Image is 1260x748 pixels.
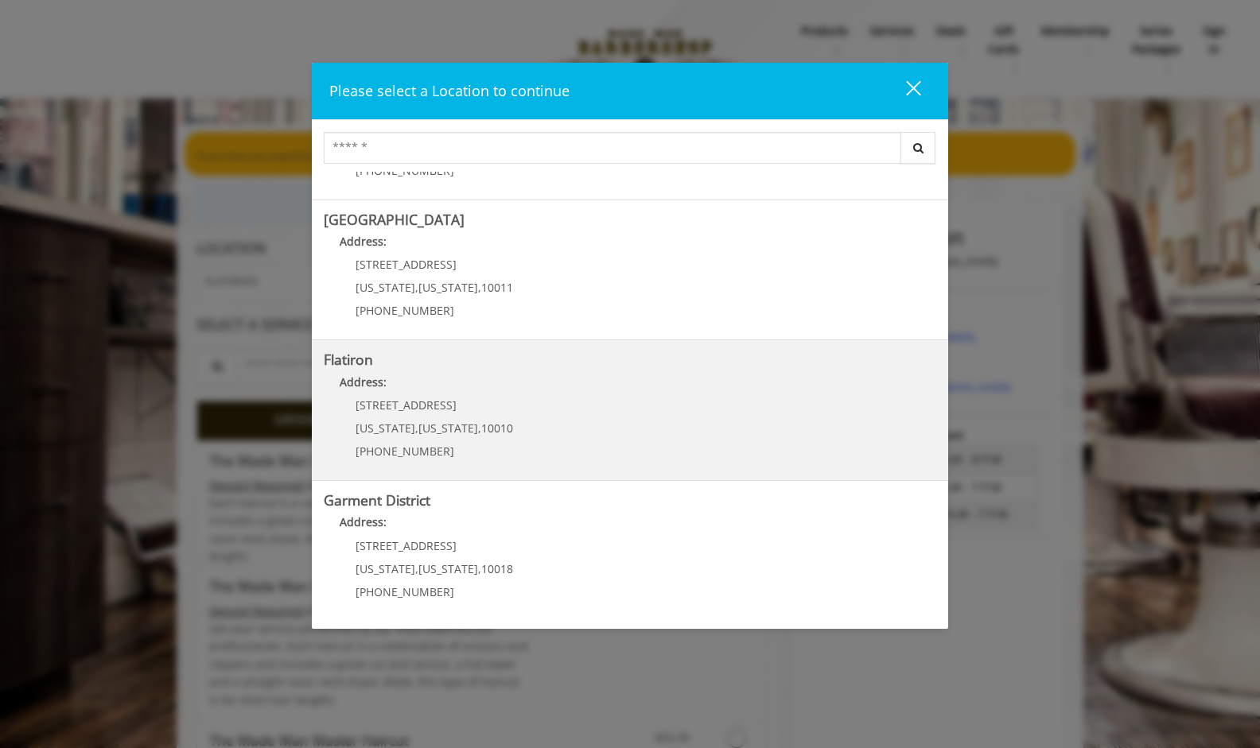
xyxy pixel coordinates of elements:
span: [STREET_ADDRESS] [356,257,457,272]
b: Address: [340,374,387,390]
span: 10011 [481,280,513,295]
span: [US_STATE] [418,280,478,295]
span: [STREET_ADDRESS] [356,397,457,413]
span: 10018 [481,561,513,576]
i: Search button [909,142,927,153]
span: , [415,561,418,576]
b: Address: [340,514,387,529]
span: [PHONE_NUMBER] [356,303,454,318]
span: , [478,421,481,436]
span: [US_STATE] [356,421,415,436]
span: [PHONE_NUMBER] [356,444,454,459]
span: [US_STATE] [418,561,478,576]
span: Please select a Location to continue [329,81,570,100]
b: Flatiron [324,350,373,369]
span: , [415,421,418,436]
span: , [478,561,481,576]
span: [US_STATE] [356,280,415,295]
span: , [478,280,481,295]
span: 10010 [481,421,513,436]
span: [US_STATE] [356,561,415,576]
span: [US_STATE] [418,421,478,436]
span: [STREET_ADDRESS] [356,538,457,553]
span: , [415,280,418,295]
div: close dialog [888,79,920,103]
div: Center Select [324,132,936,172]
input: Search Center [324,132,901,164]
b: Address: [340,234,387,249]
b: Garment District [324,490,430,510]
b: [GEOGRAPHIC_DATA] [324,210,465,229]
button: close dialog [877,75,931,107]
span: [PHONE_NUMBER] [356,584,454,599]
